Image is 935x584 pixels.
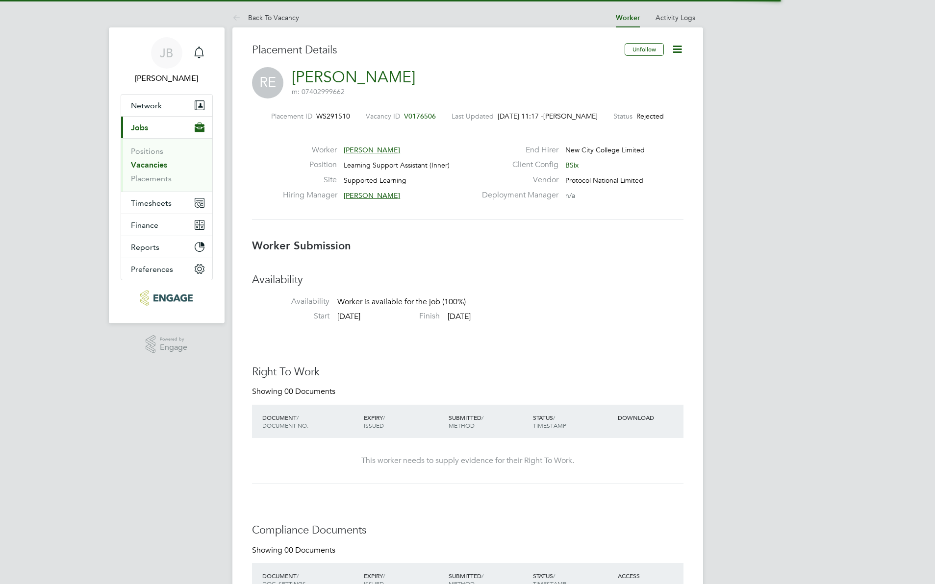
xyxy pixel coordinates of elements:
div: SUBMITTED [446,409,531,434]
label: Availability [252,296,329,307]
span: JB [160,47,173,59]
span: Finance [131,220,158,230]
label: Hiring Manager [283,190,337,200]
span: 00 Documents [284,387,335,396]
div: Jobs [121,138,212,192]
h3: Compliance Documents [252,523,683,537]
label: Start [252,311,329,321]
span: / [297,414,299,421]
div: STATUS [531,409,615,434]
nav: Main navigation [109,27,225,323]
button: Jobs [121,117,212,138]
a: [PERSON_NAME] [292,68,415,87]
span: DOCUMENT NO. [262,421,308,429]
span: Engage [160,343,187,352]
button: Unfollow [625,43,664,56]
span: m: 07402999662 [292,87,345,96]
span: Timesheets [131,198,172,208]
button: Finance [121,214,212,236]
span: Rejected [636,112,664,121]
a: Worker [616,14,640,22]
a: Placements [131,174,172,183]
div: DOCUMENT [260,409,361,434]
a: Back To Vacancy [232,13,299,22]
span: ISSUED [364,421,384,429]
span: Learning Support Assistant (Inner) [344,161,450,170]
div: Showing [252,545,337,556]
span: [DATE] 11:17 - [498,112,543,121]
div: EXPIRY [361,409,446,434]
span: WS291510 [316,112,350,121]
label: End Hirer [476,145,558,155]
span: BSix [565,161,579,170]
span: TIMESTAMP [533,421,566,429]
span: V0176506 [404,112,436,121]
label: Last Updated [452,112,494,121]
span: / [481,414,483,421]
span: 00 Documents [284,545,335,555]
h3: Availability [252,273,683,287]
h3: Placement Details [252,43,617,57]
div: DOWNLOAD [615,409,683,426]
a: Activity Logs [656,13,695,22]
span: METHOD [449,421,475,429]
a: Positions [131,146,163,156]
span: [PERSON_NAME] [344,146,400,154]
div: Showing [252,387,337,397]
b: Worker Submission [252,239,351,252]
span: Network [131,101,162,110]
label: Finish [362,311,440,321]
span: Worker is available for the job (100%) [337,297,466,307]
label: Client Config [476,160,558,170]
span: [DATE] [448,312,471,321]
label: Deployment Manager [476,190,558,200]
span: / [553,572,555,580]
label: Position [283,160,337,170]
label: Status [613,112,632,121]
label: Vendor [476,175,558,185]
a: JB[PERSON_NAME] [121,37,213,84]
span: Reports [131,243,159,252]
label: Worker [283,145,337,155]
span: / [297,572,299,580]
span: [DATE] [337,312,360,321]
span: RE [252,67,283,98]
span: / [553,414,555,421]
span: / [481,572,483,580]
span: [PERSON_NAME] [344,191,400,200]
a: Go to home page [121,290,213,306]
h3: Right To Work [252,365,683,379]
span: Powered by [160,335,187,343]
button: Network [121,95,212,116]
button: Preferences [121,258,212,280]
span: / [383,572,385,580]
button: Timesheets [121,192,212,214]
span: [PERSON_NAME] [543,112,598,121]
label: Vacancy ID [366,112,400,121]
span: Jobs [131,123,148,132]
label: Placement ID [271,112,312,121]
a: Vacancies [131,160,167,170]
span: New City College Limited [565,146,645,154]
span: Preferences [131,265,173,274]
img: protocol-logo-retina.png [140,290,193,306]
span: Supported Learning [344,176,406,185]
div: This worker needs to supply evidence for their Right To Work. [262,456,674,466]
span: / [383,414,385,421]
span: Josh Boulding [121,73,213,84]
span: Protocol National Limited [565,176,643,185]
button: Reports [121,236,212,258]
label: Site [283,175,337,185]
span: n/a [565,191,575,200]
a: Powered byEngage [146,335,187,354]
